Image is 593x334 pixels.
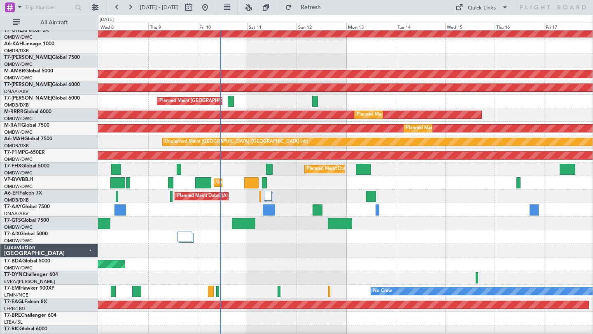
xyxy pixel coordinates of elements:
[4,109,23,114] span: M-RRRR
[247,23,296,30] div: Sat 11
[4,75,33,81] a: OMDW/DWC
[4,82,52,87] span: T7-[PERSON_NAME]
[4,313,21,318] span: T7-BRE
[4,28,49,33] a: T7-ONEXFalcon 8X
[4,48,29,54] a: OMDB/DXB
[4,96,80,101] a: T7-[PERSON_NAME]Global 6000
[4,137,24,141] span: A6-MAH
[4,218,49,223] a: T7-GTSGlobal 7500
[4,109,51,114] a: M-RRRRGlobal 6000
[4,69,53,74] a: M-AMBRGlobal 5000
[4,61,33,67] a: OMDW/DWC
[4,211,28,217] a: DNAA/ABV
[373,285,392,297] div: No Crew
[4,259,22,264] span: T7-BDA
[4,272,58,277] a: T7-DYNChallenger 604
[4,197,29,203] a: OMDB/DXB
[4,143,29,149] a: OMDB/DXB
[4,204,22,209] span: T7-AAY
[281,1,331,14] button: Refresh
[4,327,19,332] span: T7-RIC
[495,23,544,30] div: Thu 16
[148,23,198,30] div: Thu 9
[4,319,23,325] a: LTBA/ISL
[100,16,114,23] div: [DATE]
[177,190,258,202] div: Planned Maint Dubai (Al Maktoum Intl)
[4,204,50,209] a: T7-AAYGlobal 7500
[4,102,29,108] a: OMDB/DXB
[4,34,33,40] a: OMDW/DWC
[468,4,496,12] div: Quick Links
[21,20,87,26] span: All Aircraft
[4,88,28,95] a: DNAA/ABV
[4,137,52,141] a: A6-MAHGlobal 7500
[4,224,33,230] a: OMDW/DWC
[4,299,47,304] a: T7-EAGLFalcon 8X
[4,177,22,182] span: VP-BVV
[9,16,89,29] button: All Aircraft
[4,55,52,60] span: T7-[PERSON_NAME]
[4,55,80,60] a: T7-[PERSON_NAME]Global 7500
[4,191,42,196] a: A6-EFIFalcon 7X
[99,23,148,30] div: Wed 8
[159,95,297,107] div: Planned Maint [GEOGRAPHIC_DATA] ([GEOGRAPHIC_DATA] Intl)
[4,278,55,285] a: EVRA/[PERSON_NAME]
[4,150,45,155] a: T7-P1MPG-650ER
[4,96,52,101] span: T7-[PERSON_NAME]
[4,232,48,237] a: T7-AIXGlobal 5000
[4,116,33,122] a: OMDW/DWC
[140,4,179,11] span: [DATE] - [DATE]
[4,123,49,128] a: M-RAFIGlobal 7500
[4,218,21,223] span: T7-GTS
[216,176,338,189] div: Unplanned Maint [GEOGRAPHIC_DATA] (Al Maktoum Intl)
[357,109,438,121] div: Planned Maint Dubai (Al Maktoum Intl)
[4,123,21,128] span: M-RAFI
[307,163,388,175] div: Planned Maint Dubai (Al Maktoum Intl)
[445,23,495,30] div: Wed 15
[346,23,396,30] div: Mon 13
[4,232,20,237] span: T7-AIX
[165,136,308,148] div: Unplanned Maint [GEOGRAPHIC_DATA] ([GEOGRAPHIC_DATA] Intl)
[4,28,26,33] span: T7-ONEX
[4,286,54,291] a: T7-EMIHawker 900XP
[4,299,24,304] span: T7-EAGL
[4,327,47,332] a: T7-RICGlobal 6000
[4,272,23,277] span: T7-DYN
[4,150,25,155] span: T7-P1MP
[4,42,23,46] span: A6-KAH
[4,177,34,182] a: VP-BVVBBJ1
[4,286,20,291] span: T7-EMI
[4,265,33,271] a: OMDW/DWC
[4,238,33,244] a: OMDW/DWC
[4,164,49,169] a: T7-FHXGlobal 5000
[4,164,21,169] span: T7-FHX
[4,183,33,190] a: OMDW/DWC
[406,122,487,135] div: Planned Maint Dubai (Al Maktoum Intl)
[198,23,247,30] div: Fri 10
[296,23,346,30] div: Sun 12
[4,259,50,264] a: T7-BDAGlobal 5000
[4,306,26,312] a: LFPB/LBG
[4,170,33,176] a: OMDW/DWC
[4,156,33,162] a: OMDW/DWC
[4,313,56,318] a: T7-BREChallenger 604
[4,42,54,46] a: A6-KAHLineage 1000
[4,191,19,196] span: A6-EFI
[4,82,80,87] a: T7-[PERSON_NAME]Global 6000
[25,1,72,14] input: Trip Number
[396,23,445,30] div: Tue 14
[451,1,512,14] button: Quick Links
[4,292,28,298] a: LFMN/NCE
[294,5,328,10] span: Refresh
[4,69,25,74] span: M-AMBR
[4,129,33,135] a: OMDW/DWC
